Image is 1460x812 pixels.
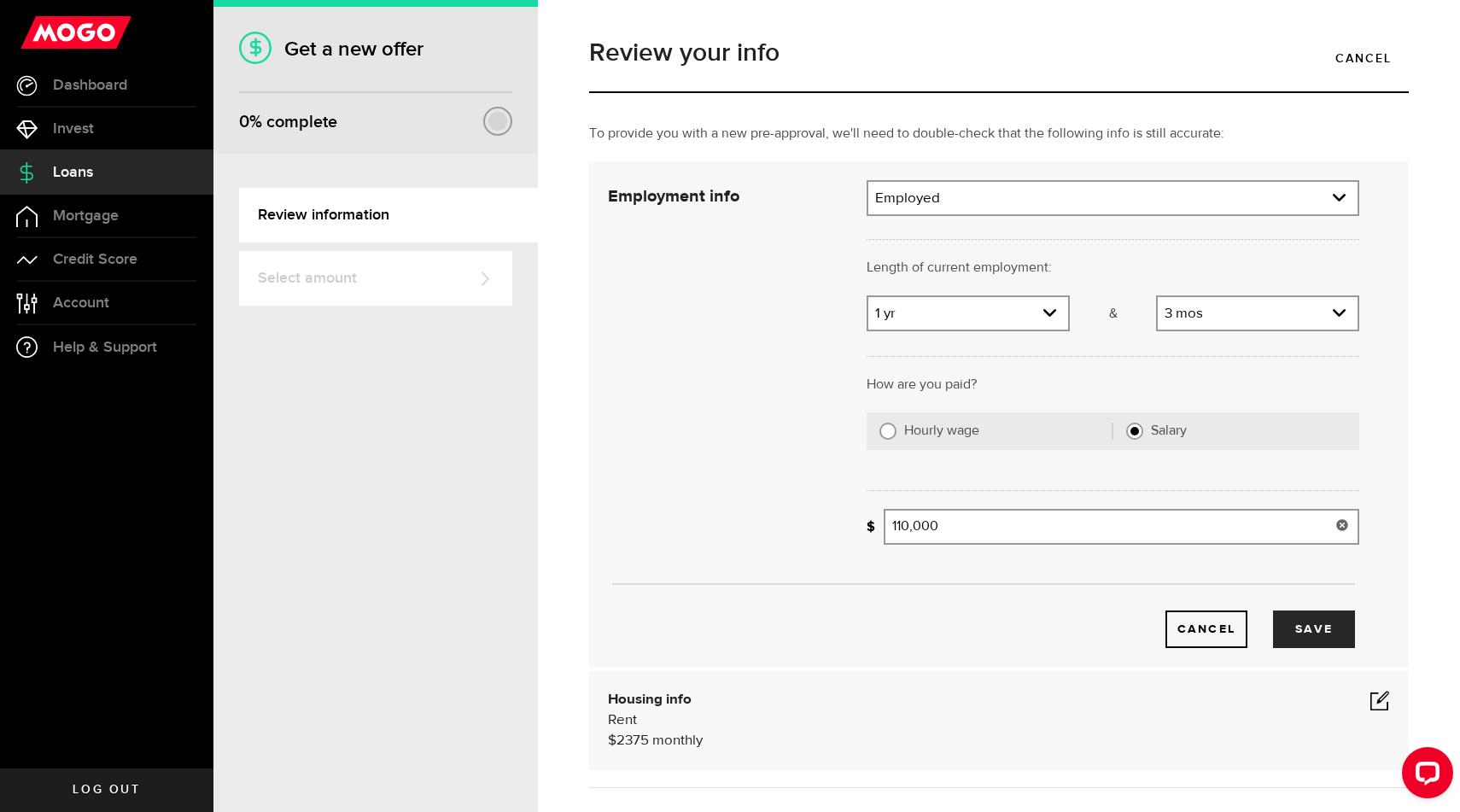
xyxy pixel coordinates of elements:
h1: Get a new offer [239,37,512,61]
span: Loans [53,165,93,180]
input: Hourly wage [879,423,896,440]
a: expand select [868,182,1358,214]
label: Salary [1151,423,1346,440]
span: Log out [73,784,140,796]
h1: Review your info [589,40,1409,66]
span: $ [608,733,616,748]
p: To provide you with a new pre-approval, we'll need to double-check that the following info is sti... [589,124,1409,144]
a: expand select [868,297,1068,330]
span: Help & Support [53,340,157,355]
iframe: LiveChat chat widget [1388,740,1460,812]
span: monthly [652,733,703,748]
p: & [1070,304,1156,324]
a: expand select [1158,297,1358,330]
p: How are you paid? [867,375,1359,395]
p: Length of current employment: [867,258,1359,278]
span: Mortgage [53,208,119,224]
strong: Employment info [608,188,739,205]
input: Salary [1126,423,1143,440]
span: Invest [53,121,94,137]
b: Housing info [608,692,692,707]
a: Select amount [239,251,512,306]
span: Account [53,295,109,311]
button: Cancel [1165,610,1247,648]
div: % complete [239,107,337,137]
span: Dashboard [53,78,127,93]
span: Rent [608,713,637,727]
label: Hourly wage [904,423,1113,440]
span: 2375 [616,733,649,748]
button: Save [1273,610,1355,648]
span: Credit Score [53,252,137,267]
a: Cancel [1318,40,1409,76]
a: Review information [239,188,538,242]
span: 0 [239,112,249,132]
